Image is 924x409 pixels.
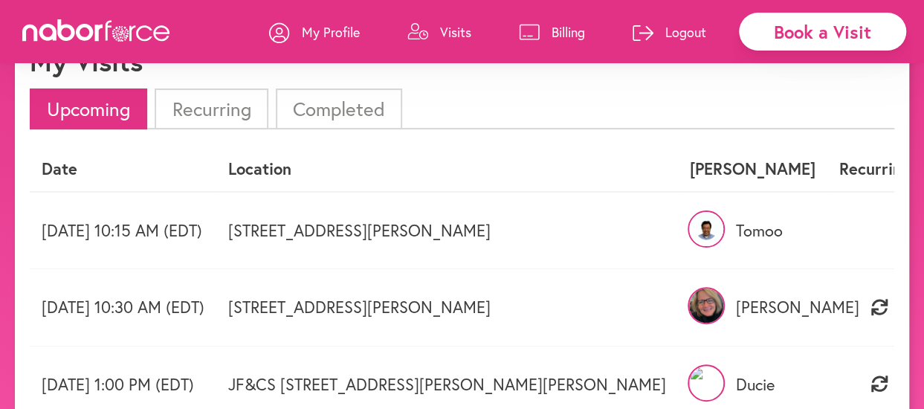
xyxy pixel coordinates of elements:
[633,10,706,54] a: Logout
[519,10,585,54] a: Billing
[216,269,678,346] td: [STREET_ADDRESS][PERSON_NAME]
[269,10,360,54] a: My Profile
[30,88,147,129] li: Upcoming
[155,88,268,129] li: Recurring
[216,147,678,191] th: Location
[690,297,815,317] p: [PERSON_NAME]
[440,23,471,41] p: Visits
[30,269,216,346] td: [DATE] 10:30 AM (EDT)
[690,221,815,240] p: Tomoo
[30,147,216,191] th: Date
[688,287,725,324] img: Lgg0XKumSHCnSAumAPZt
[690,375,815,394] p: Ducie
[688,364,725,402] img: HcRkt7e3SOigpmXs9hHS
[739,13,906,51] div: Book a Visit
[678,147,827,191] th: [PERSON_NAME]
[276,88,402,129] li: Completed
[216,192,678,269] td: [STREET_ADDRESS][PERSON_NAME]
[552,23,585,41] p: Billing
[30,192,216,269] td: [DATE] 10:15 AM (EDT)
[665,23,706,41] p: Logout
[30,45,143,77] h1: My Visits
[407,10,471,54] a: Visits
[302,23,360,41] p: My Profile
[688,210,725,248] img: hODXzSsQRCClcUgO3jN0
